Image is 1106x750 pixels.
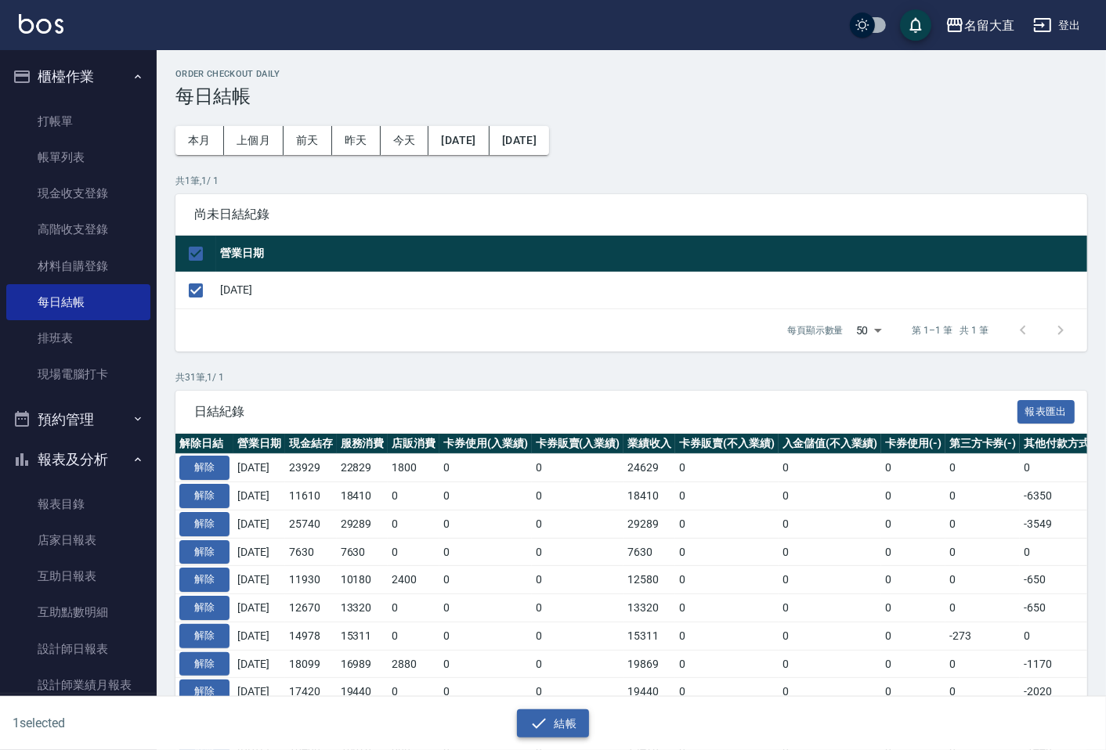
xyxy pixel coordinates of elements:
td: 13320 [623,594,675,622]
td: 0 [675,650,779,678]
td: 7630 [623,538,675,566]
a: 店家日報表 [6,522,150,558]
a: 設計師業績月報表 [6,667,150,703]
th: 入金儲值(不入業績) [779,434,882,454]
td: 0 [881,510,945,538]
td: 0 [881,650,945,678]
div: 50 [850,309,887,352]
td: [DATE] [233,594,285,622]
a: 帳單列表 [6,139,150,175]
button: 今天 [381,126,429,155]
td: 0 [881,594,945,622]
td: 29289 [337,510,389,538]
button: 解除 [179,512,230,536]
a: 現場電腦打卡 [6,356,150,392]
td: 0 [532,454,624,482]
td: 0 [881,538,945,566]
th: 解除日結 [175,434,233,454]
p: 共 1 筆, 1 / 1 [175,174,1087,188]
td: 0 [1020,622,1106,650]
td: -6350 [1020,482,1106,510]
button: 解除 [179,624,230,648]
td: 10180 [337,566,389,594]
td: 0 [439,510,532,538]
td: 0 [532,510,624,538]
td: 12670 [285,594,337,622]
td: [DATE] [233,622,285,650]
td: 0 [675,566,779,594]
td: 0 [532,538,624,566]
td: 22829 [337,454,389,482]
td: 7630 [337,538,389,566]
td: -650 [1020,594,1106,622]
th: 卡券使用(-) [881,434,945,454]
button: 解除 [179,568,230,592]
td: 0 [945,510,1021,538]
td: 0 [881,622,945,650]
td: 23929 [285,454,337,482]
button: 解除 [179,540,230,564]
td: 0 [945,454,1021,482]
td: 0 [779,622,882,650]
td: 0 [388,594,439,622]
td: 1800 [388,454,439,482]
td: 0 [532,566,624,594]
td: -273 [945,622,1021,650]
button: 前天 [284,126,332,155]
button: 解除 [179,456,230,480]
span: 尚未日結紀錄 [194,207,1068,222]
button: 結帳 [517,709,590,738]
td: 0 [675,538,779,566]
td: 17420 [285,678,337,706]
td: 7630 [285,538,337,566]
td: 0 [439,538,532,566]
th: 營業日期 [233,434,285,454]
a: 報表目錄 [6,486,150,522]
td: 18410 [337,482,389,510]
td: 0 [439,454,532,482]
td: [DATE] [233,482,285,510]
th: 服務消費 [337,434,389,454]
td: 12580 [623,566,675,594]
td: -2020 [1020,678,1106,706]
a: 設計師日報表 [6,631,150,667]
td: 0 [945,650,1021,678]
button: 登出 [1027,11,1087,40]
td: 2400 [388,566,439,594]
td: 0 [439,566,532,594]
td: [DATE] [233,566,285,594]
td: 13320 [337,594,389,622]
td: 0 [532,678,624,706]
td: 0 [945,678,1021,706]
td: 0 [439,678,532,706]
a: 材料自購登錄 [6,248,150,284]
button: [DATE] [490,126,549,155]
td: 0 [945,538,1021,566]
td: 19869 [623,650,675,678]
td: 0 [779,538,882,566]
td: 0 [779,510,882,538]
td: 0 [1020,538,1106,566]
td: 0 [779,650,882,678]
td: 19440 [337,678,389,706]
td: 0 [675,594,779,622]
td: 0 [945,566,1021,594]
button: 解除 [179,596,230,620]
td: 0 [779,594,882,622]
td: 16989 [337,650,389,678]
td: 11610 [285,482,337,510]
a: 互助日報表 [6,558,150,594]
td: 0 [945,482,1021,510]
th: 卡券販賣(入業績) [532,434,624,454]
button: [DATE] [428,126,489,155]
th: 其他付款方式(-) [1020,434,1106,454]
td: 0 [1020,454,1106,482]
th: 第三方卡券(-) [945,434,1021,454]
a: 互助點數明細 [6,594,150,630]
td: 0 [532,482,624,510]
td: -3549 [1020,510,1106,538]
td: 15311 [623,622,675,650]
button: 解除 [179,484,230,508]
p: 每頁顯示數量 [787,323,844,337]
td: 0 [881,454,945,482]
